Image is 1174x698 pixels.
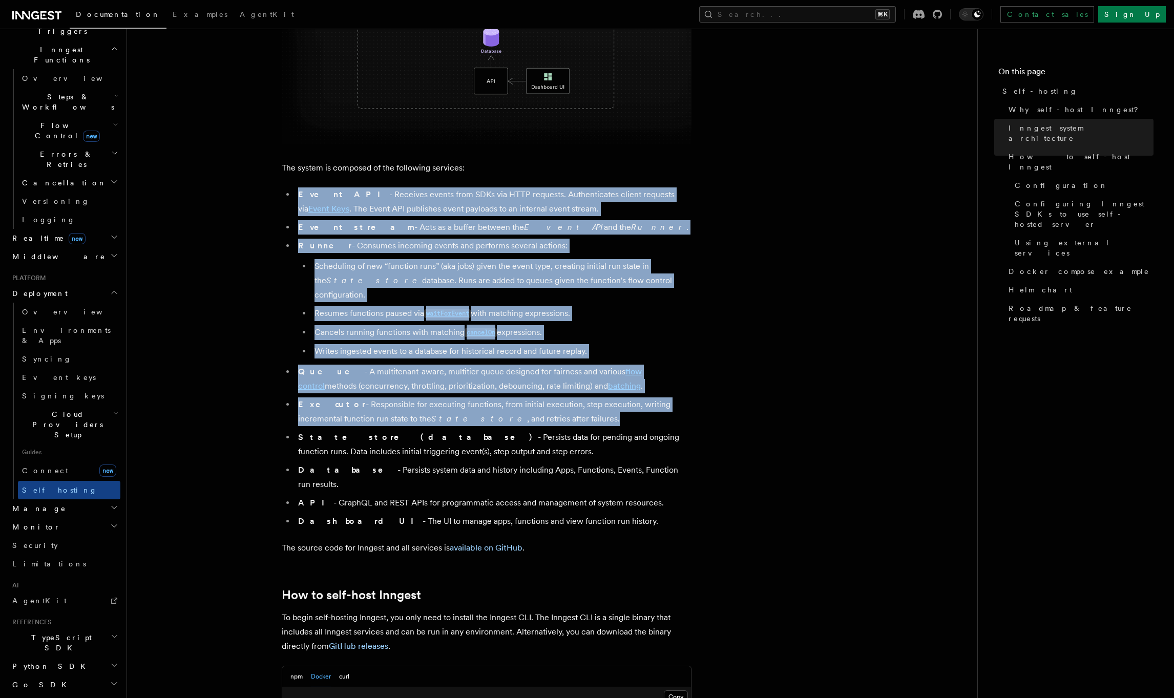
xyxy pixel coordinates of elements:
em: State store [326,276,422,285]
p: The system is composed of the following services: [282,161,691,175]
em: Event API [524,222,604,232]
span: How to self-host Inngest [1009,152,1154,172]
span: Examples [173,10,227,18]
li: Cancels running functions with matching expressions. [311,325,691,340]
a: Examples [166,3,234,28]
a: GitHub releases [329,641,388,651]
span: Errors & Retries [18,149,111,170]
a: Using external services [1011,234,1154,262]
a: Self-hosting [998,82,1154,100]
span: Realtime [8,233,86,243]
span: AgentKit [240,10,294,18]
a: Logging [18,210,120,229]
button: Deployment [8,284,120,303]
span: Environments & Apps [22,326,111,345]
button: npm [290,666,303,687]
a: Docker compose example [1004,262,1154,281]
a: Signing keys [18,387,120,405]
em: Runner [631,222,686,232]
button: Go SDK [8,675,120,694]
a: Contact sales [1000,6,1094,23]
span: Self-hosting [1002,86,1078,96]
a: Syncing [18,350,120,368]
button: Flow Controlnew [18,116,120,145]
span: Docker compose example [1009,266,1149,277]
a: flow control [298,367,642,391]
a: How to self-host Inngest [1004,147,1154,176]
span: Python SDK [8,661,92,671]
li: - Receives events from SDKs via HTTP requests. Authenticates client requests via . The Event API ... [295,187,691,216]
button: Realtimenew [8,229,120,247]
kbd: ⌘K [875,9,890,19]
span: Helm chart [1009,285,1072,295]
span: Middleware [8,251,106,262]
a: Roadmap & feature requests [1004,299,1154,328]
span: new [99,464,116,477]
span: Event keys [22,373,96,382]
li: - Persists data for pending and ongoing function runs. Data includes initial triggering event(s),... [295,430,691,459]
span: Overview [22,308,128,316]
span: Manage [8,503,66,514]
button: Toggle dark mode [959,8,983,20]
p: To begin self-hosting Inngest, you only need to install the Inngest CLI. The Inngest CLI is a sin... [282,610,691,653]
span: Guides [18,444,120,460]
a: How to self-host Inngest [282,588,421,602]
a: Helm chart [1004,281,1154,299]
button: Monitor [8,518,120,536]
a: Security [8,536,120,555]
a: Why self-host Inngest? [1004,100,1154,119]
a: Limitations [8,555,120,573]
button: Docker [311,666,331,687]
span: Deployment [8,288,68,299]
span: Platform [8,274,46,282]
li: - Acts as a buffer between the and the . [295,220,691,235]
p: The source code for Inngest and all services is . [282,541,691,555]
span: Using external services [1015,238,1154,258]
a: Versioning [18,192,120,210]
span: Roadmap & feature requests [1009,303,1154,324]
a: Event Keys [308,204,349,214]
button: curl [339,666,349,687]
a: AgentKit [234,3,300,28]
button: Python SDK [8,657,120,675]
button: Manage [8,499,120,518]
li: - Consumes incoming events and performs several actions: [295,239,691,358]
li: - GraphQL and REST APIs for programmatic access and management of system resources. [295,496,691,510]
span: Why self-host Inngest? [1009,104,1145,115]
span: Self hosting [22,486,97,494]
h4: On this page [998,66,1154,82]
a: Inngest system architecture [1004,119,1154,147]
li: - The UI to manage apps, functions and view function run history. [295,514,691,528]
button: Cancellation [18,174,120,192]
button: Middleware [8,247,120,266]
a: Self hosting [18,481,120,499]
span: new [69,233,86,244]
li: Scheduling of new “function runs” (aka jobs) given the event type, creating initial run state in ... [311,259,691,302]
button: TypeScript SDK [8,628,120,657]
button: Search...⌘K [699,6,896,23]
span: Security [12,541,58,549]
a: Connectnew [18,460,120,481]
span: Configuration [1015,180,1108,191]
a: Sign Up [1098,6,1166,23]
span: Limitations [12,560,86,568]
div: Inngest Functions [8,69,120,229]
span: Cancellation [18,178,107,188]
strong: Dashboard UI [298,516,423,526]
a: Event keys [18,368,120,387]
a: Overview [18,69,120,88]
span: Logging [22,216,75,224]
strong: Queue [298,367,364,376]
a: cancelOn [465,327,497,337]
span: References [8,618,51,626]
span: Inngest system architecture [1009,123,1154,143]
a: Configuring Inngest SDKs to use self-hosted server [1011,195,1154,234]
a: available on GitHub [450,543,522,553]
button: Cloud Providers Setup [18,405,120,444]
span: TypeScript SDK [8,632,111,653]
a: Configuration [1011,176,1154,195]
a: AgentKit [8,591,120,610]
span: Steps & Workflows [18,92,114,112]
a: Documentation [70,3,166,29]
li: - Persists system data and history including Apps, Functions, Events, Function run results. [295,463,691,492]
